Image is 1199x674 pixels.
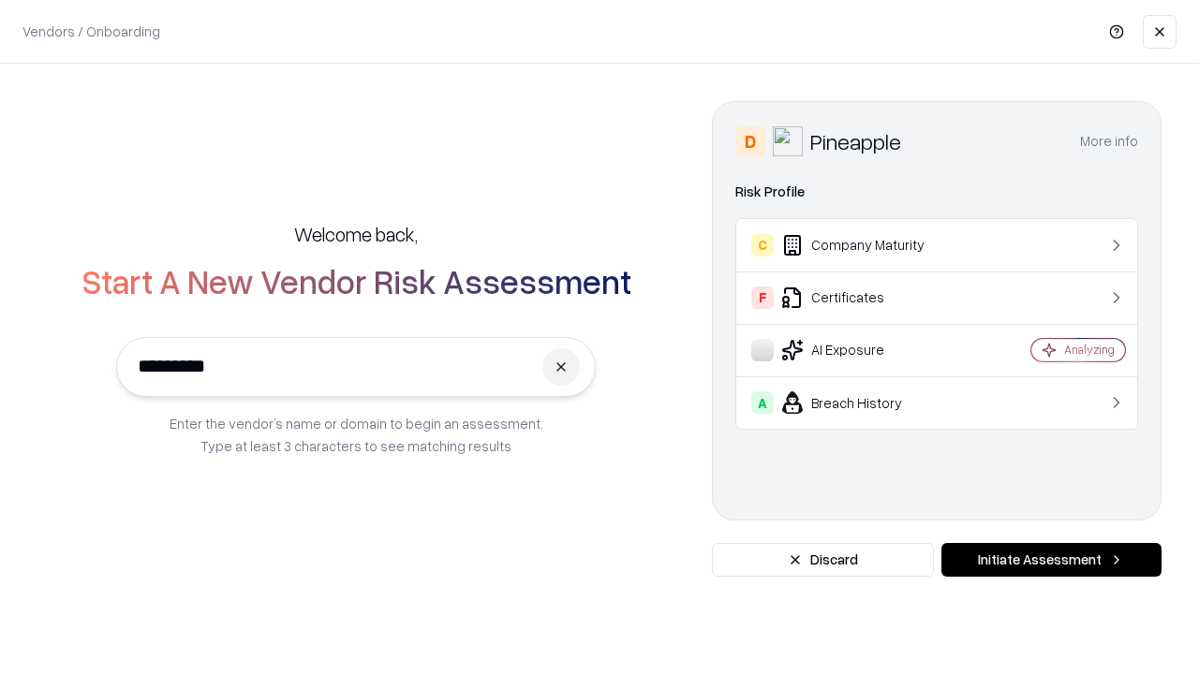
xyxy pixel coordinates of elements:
[810,126,901,156] div: Pineapple
[81,262,631,300] h2: Start A New Vendor Risk Assessment
[941,543,1162,577] button: Initiate Assessment
[751,339,975,361] div: AI Exposure
[751,391,975,414] div: Breach History
[1080,125,1138,158] button: More info
[751,234,774,256] div: C
[1064,342,1115,358] div: Analyzing
[773,126,803,156] img: Pineapple
[751,286,975,309] div: Certificates
[735,126,765,156] div: D
[751,391,774,414] div: A
[735,181,1138,203] div: Risk Profile
[751,234,975,256] div: Company Maturity
[712,543,934,577] button: Discard
[170,412,543,457] p: Enter the vendor’s name or domain to begin an assessment. Type at least 3 characters to see match...
[22,22,160,41] p: Vendors / Onboarding
[751,286,774,309] div: F
[294,221,418,247] h5: Welcome back,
